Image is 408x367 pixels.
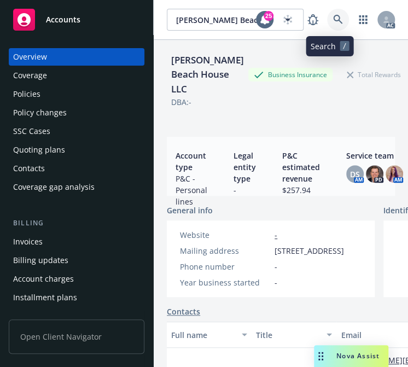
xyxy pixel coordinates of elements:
[9,4,144,35] a: Accounts
[171,329,235,341] div: Full name
[341,68,406,81] div: Total Rewards
[234,150,256,184] span: Legal entity type
[9,252,144,269] a: Billing updates
[176,14,271,26] span: [PERSON_NAME] Beach House LLC
[13,178,95,196] div: Coverage gap analysis
[9,270,144,288] a: Account charges
[180,277,270,288] div: Year business started
[13,233,43,251] div: Invoices
[13,289,77,306] div: Installment plans
[9,85,144,103] a: Policies
[352,9,374,31] a: Switch app
[386,165,403,183] img: photo
[248,68,333,81] div: Business Insurance
[9,319,144,354] span: Open Client Navigator
[176,173,207,207] span: P&C - Personal lines
[9,233,144,251] a: Invoices
[350,168,360,180] span: DS
[167,53,248,96] div: [PERSON_NAME] Beach House LLC
[171,96,191,108] div: DBA: -
[167,9,304,31] button: [PERSON_NAME] Beach House LLC
[277,9,299,31] a: Start snowing
[13,141,65,159] div: Quoting plans
[180,261,270,272] div: Phone number
[13,104,67,121] div: Policy changes
[256,329,320,341] div: Title
[346,150,403,161] span: Service team
[9,123,144,140] a: SSC Cases
[302,9,324,31] a: Report a Bug
[252,322,336,348] button: Title
[180,245,270,257] div: Mailing address
[13,160,45,177] div: Contacts
[176,150,207,173] span: Account type
[13,67,47,84] div: Coverage
[9,48,144,66] a: Overview
[327,9,349,31] a: Search
[180,229,270,241] div: Website
[13,252,68,269] div: Billing updates
[13,48,47,66] div: Overview
[336,351,380,360] span: Nova Assist
[9,67,144,84] a: Coverage
[9,218,144,229] div: Billing
[167,322,252,348] button: Full name
[9,141,144,159] a: Quoting plans
[366,165,383,183] img: photo
[46,15,80,24] span: Accounts
[9,160,144,177] a: Contacts
[9,178,144,196] a: Coverage gap analysis
[9,289,144,306] a: Installment plans
[314,345,328,367] div: Drag to move
[9,104,144,121] a: Policy changes
[13,270,74,288] div: Account charges
[282,150,320,184] span: P&C estimated revenue
[167,306,200,317] a: Contacts
[13,85,40,103] div: Policies
[264,11,273,21] div: 25
[282,184,320,196] span: $257.94
[167,205,213,216] span: General info
[13,123,50,140] div: SSC Cases
[234,184,256,196] span: -
[314,345,388,367] button: Nova Assist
